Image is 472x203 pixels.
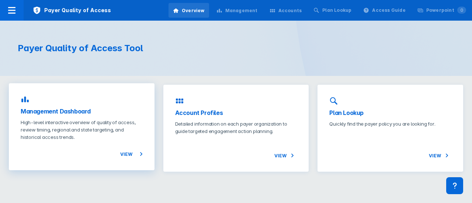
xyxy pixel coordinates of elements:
[265,3,306,18] a: Accounts
[169,3,209,18] a: Overview
[175,108,297,117] h3: Account Profiles
[175,120,297,135] p: Detailed information on each payer organization to guide targeted engagement action planning.
[212,3,262,18] a: Management
[21,107,143,116] h3: Management Dashboard
[446,177,463,194] div: Contact Support
[225,7,258,14] div: Management
[372,7,405,14] div: Access Guide
[163,85,309,172] a: Account ProfilesDetailed information on each payer organization to guide targeted engagement acti...
[21,119,143,141] p: High-level interactive overview of quality of access, review timing, regional and state targeting...
[274,151,297,160] span: View
[429,151,451,160] span: View
[329,108,451,117] h3: Plan Lookup
[322,7,351,14] div: Plan Lookup
[120,150,143,158] span: View
[182,7,205,14] div: Overview
[329,120,451,127] p: Quickly find the payer policy you are looking for.
[18,43,227,54] h1: Payer Quality of Access Tool
[278,7,302,14] div: Accounts
[426,7,466,14] div: Powerpoint
[457,7,466,14] span: 0
[9,83,155,170] a: Management DashboardHigh-level interactive overview of quality of access, review timing, regional...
